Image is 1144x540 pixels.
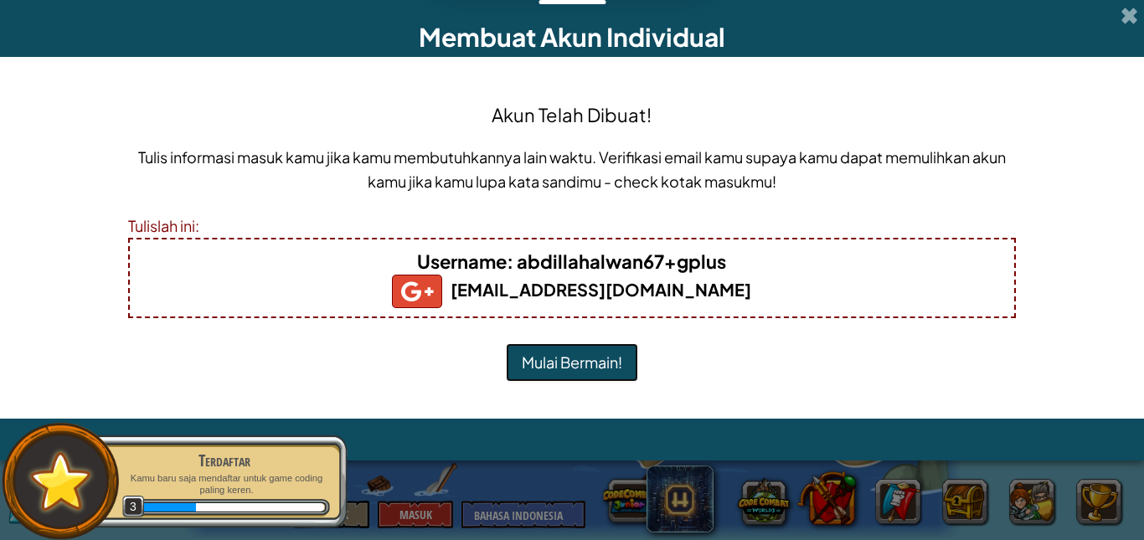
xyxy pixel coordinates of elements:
[392,279,751,300] b: [EMAIL_ADDRESS][DOMAIN_NAME]
[122,496,145,518] span: 3
[128,213,1017,238] div: Tulislah ini:
[23,444,99,518] img: default.png
[419,21,725,53] span: Membuat Akun Individual
[392,275,442,308] img: gplus_small.png
[128,145,1017,193] p: Tulis informasi masuk kamu jika kamu membutuhkannya lain waktu. Verifikasi email kamu supaya kamu...
[417,249,726,273] b: : abdillahalwan67+gplus
[119,449,330,472] div: Terdaftar
[492,101,652,128] h4: Akun Telah Dibuat!
[119,472,330,496] p: Kamu baru saja mendaftar untuk game coding paling keren.
[506,343,638,382] button: Mulai Bermain!
[417,249,507,273] span: Username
